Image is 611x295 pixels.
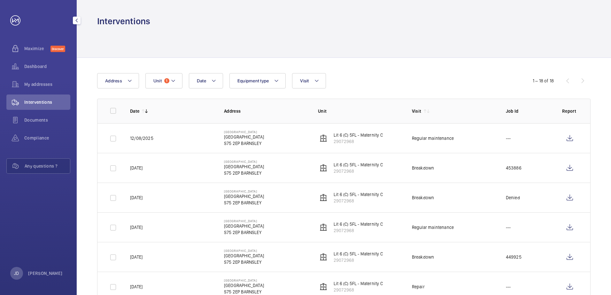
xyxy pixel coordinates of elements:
p: 453886 [506,165,522,171]
button: Equipment type [229,73,286,88]
p: [DATE] [130,224,143,231]
p: [GEOGRAPHIC_DATA] [224,282,264,289]
p: S75 2EP BARNSLEY [224,229,264,236]
span: Unit [153,78,162,83]
p: [GEOGRAPHIC_DATA] [224,163,264,170]
h1: Interventions [97,15,150,27]
span: Date [197,78,206,83]
div: Breakdown [412,194,434,201]
span: Address [105,78,122,83]
p: [GEOGRAPHIC_DATA] [224,193,264,200]
p: S75 2EP BARNSLEY [224,170,264,176]
p: 29072968 [334,138,383,145]
p: [GEOGRAPHIC_DATA] [224,249,264,253]
p: [DATE] [130,254,143,260]
p: [GEOGRAPHIC_DATA] [224,278,264,282]
p: 29072968 [334,227,383,234]
p: [GEOGRAPHIC_DATA] [224,160,264,163]
p: Lit 6 (C) 5FL - Maternity C [334,251,383,257]
div: Repair [412,284,425,290]
p: [DATE] [130,165,143,171]
p: [GEOGRAPHIC_DATA] [224,130,264,134]
span: Any questions ? [25,163,70,169]
p: S75 2EP BARNSLEY [224,140,264,147]
p: Address [224,108,308,114]
img: elevator.svg [320,253,327,261]
p: Report [562,108,577,114]
p: Lit 6 (C) 5FL - Maternity C [334,162,383,168]
div: Breakdown [412,165,434,171]
div: Breakdown [412,254,434,260]
p: Unit [318,108,402,114]
p: 12/08/2025 [130,135,153,141]
span: Discover [50,46,65,52]
p: [PERSON_NAME] [28,270,63,276]
button: Date [189,73,223,88]
span: Maximize [24,45,50,52]
span: Dashboard [24,63,70,70]
div: 1 – 18 of 18 [533,78,554,84]
p: --- [506,284,511,290]
img: elevator.svg [320,283,327,291]
p: Date [130,108,139,114]
img: elevator.svg [320,194,327,201]
button: Unit1 [145,73,182,88]
p: 449925 [506,254,522,260]
p: Lit 6 (C) 5FL - Maternity C [334,280,383,287]
p: Denied [506,194,520,201]
p: 29072968 [334,257,383,263]
p: [GEOGRAPHIC_DATA] [224,134,264,140]
span: Equipment type [237,78,269,83]
p: [GEOGRAPHIC_DATA] [224,219,264,223]
span: Documents [24,117,70,123]
img: elevator.svg [320,164,327,172]
span: Compliance [24,135,70,141]
span: 1 [164,78,169,83]
p: S75 2EP BARNSLEY [224,200,264,206]
p: --- [506,224,511,231]
p: 29072968 [334,168,383,174]
p: [GEOGRAPHIC_DATA] [224,189,264,193]
p: JD [14,270,19,276]
p: S75 2EP BARNSLEY [224,259,264,265]
p: [GEOGRAPHIC_DATA] [224,253,264,259]
img: elevator.svg [320,134,327,142]
span: My addresses [24,81,70,87]
p: [DATE] [130,194,143,201]
p: S75 2EP BARNSLEY [224,289,264,295]
p: Job Id [506,108,552,114]
p: --- [506,135,511,141]
p: [GEOGRAPHIC_DATA] [224,223,264,229]
button: Visit [292,73,326,88]
img: elevator.svg [320,223,327,231]
div: Regular maintenance [412,135,454,141]
span: Visit [300,78,309,83]
div: Regular maintenance [412,224,454,231]
p: Lit 6 (C) 5FL - Maternity C [334,132,383,138]
button: Address [97,73,139,88]
p: Lit 6 (C) 5FL - Maternity C [334,221,383,227]
p: 29072968 [334,198,383,204]
p: 29072968 [334,287,383,293]
p: [DATE] [130,284,143,290]
p: Lit 6 (C) 5FL - Maternity C [334,191,383,198]
p: Visit [412,108,422,114]
span: Interventions [24,99,70,105]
